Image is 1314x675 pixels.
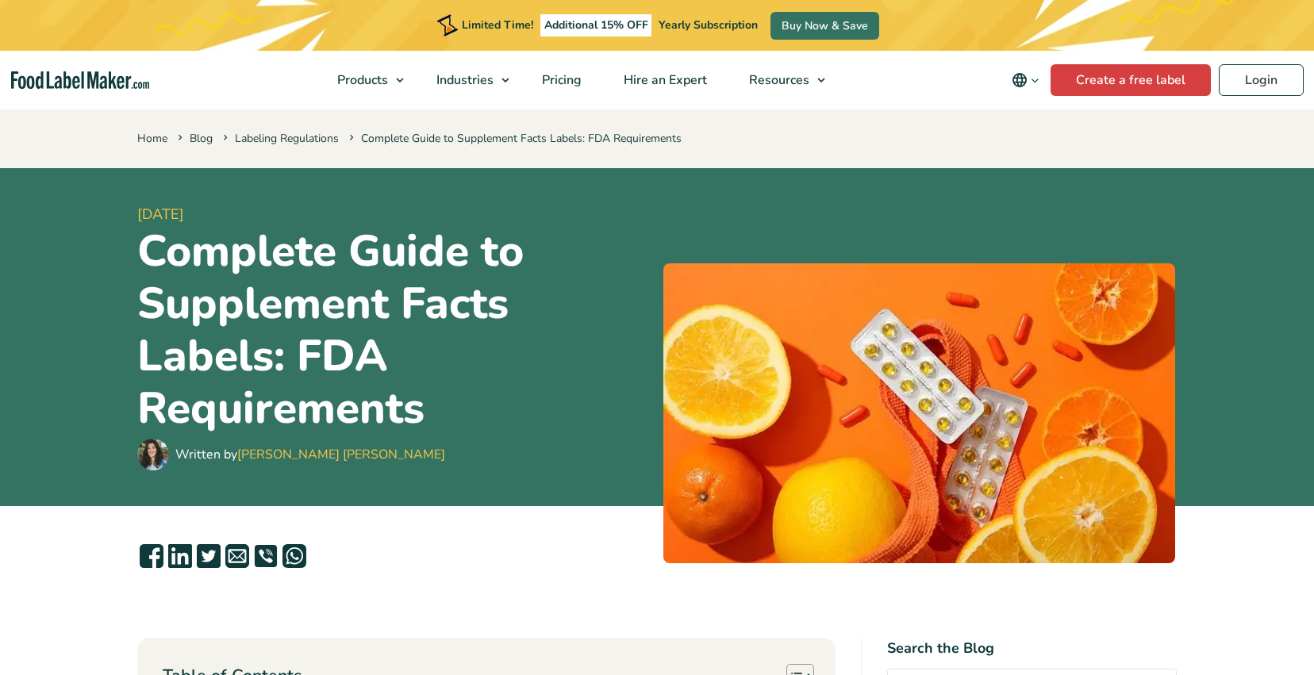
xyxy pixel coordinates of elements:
span: Yearly Subscription [659,17,758,33]
a: Products [317,51,412,109]
span: [DATE] [137,204,651,225]
span: Additional 15% OFF [540,14,652,36]
a: Pricing [521,51,599,109]
a: Hire an Expert [603,51,724,109]
a: Buy Now & Save [770,12,879,40]
a: [PERSON_NAME] [PERSON_NAME] [237,446,445,463]
span: Hire an Expert [619,71,709,89]
a: Labeling Regulations [235,131,339,146]
span: Industries [432,71,495,89]
span: Pricing [537,71,583,89]
h1: Complete Guide to Supplement Facts Labels: FDA Requirements [137,225,651,435]
span: Limited Time! [462,17,533,33]
a: Login [1219,64,1304,96]
a: Resources [728,51,833,109]
h4: Search the Blog [887,638,1177,659]
img: Maria Abi Hanna - Food Label Maker [137,439,169,470]
a: Home [137,131,167,146]
a: Food Label Maker homepage [11,71,149,90]
span: Resources [744,71,811,89]
a: Industries [416,51,517,109]
span: Products [332,71,390,89]
div: Written by [175,445,445,464]
button: Change language [1001,64,1051,96]
a: Create a free label [1051,64,1211,96]
a: Blog [190,131,213,146]
span: Complete Guide to Supplement Facts Labels: FDA Requirements [346,131,682,146]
